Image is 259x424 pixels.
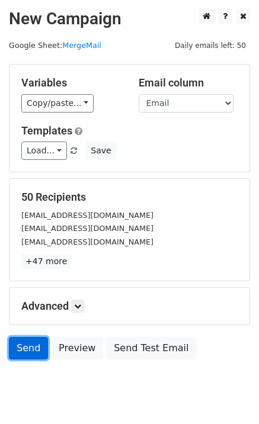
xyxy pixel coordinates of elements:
h5: Variables [21,76,121,89]
a: Load... [21,142,67,160]
h2: New Campaign [9,9,250,29]
button: Save [85,142,116,160]
small: Google Sheet: [9,41,101,50]
a: Templates [21,124,72,137]
h5: 50 Recipients [21,191,238,204]
a: Send Test Email [106,337,196,359]
a: Send [9,337,48,359]
iframe: Chat Widget [200,367,259,424]
a: +47 more [21,254,71,269]
a: Copy/paste... [21,94,94,113]
a: Daily emails left: 50 [171,41,250,50]
h5: Advanced [21,300,238,313]
small: [EMAIL_ADDRESS][DOMAIN_NAME] [21,211,154,220]
small: [EMAIL_ADDRESS][DOMAIN_NAME] [21,237,154,246]
span: Daily emails left: 50 [171,39,250,52]
small: [EMAIL_ADDRESS][DOMAIN_NAME] [21,224,154,233]
h5: Email column [139,76,238,89]
a: Preview [51,337,103,359]
a: MergeMail [62,41,101,50]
